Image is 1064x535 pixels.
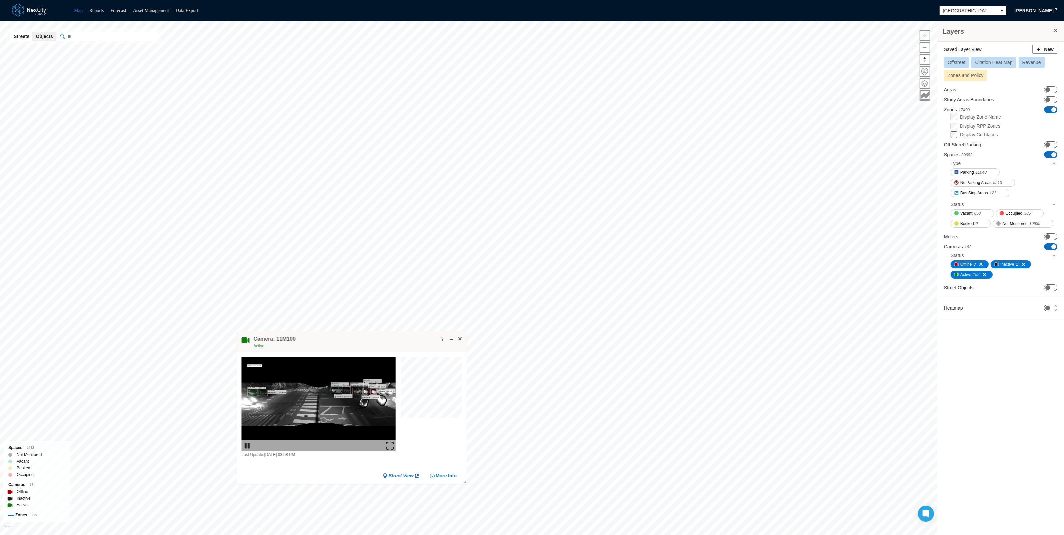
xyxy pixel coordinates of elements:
span: Inactive [1000,261,1014,268]
span: 658 [974,210,981,217]
span: 759 [31,513,37,517]
button: Objects [32,32,56,41]
span: Streets [14,33,29,40]
label: Meters [944,233,958,240]
span: 20682 [961,153,972,157]
button: Parking11048 [951,168,1000,176]
span: 19639 [1029,220,1040,227]
label: Cameras [944,243,971,250]
span: No Parking Areas [960,179,991,186]
button: No Parking Areas9513 [951,179,1015,187]
span: Offstreet [948,60,965,65]
button: Home [920,66,930,77]
div: Cameras [8,481,65,488]
img: play [243,442,251,450]
a: Street View [383,473,420,479]
button: Zoom in [920,30,930,41]
button: Booked0 [951,220,991,228]
label: Display RPP Zones [960,123,1000,129]
div: Status [951,201,964,208]
a: Asset Management [133,8,169,13]
canvas: Map [401,357,465,422]
button: Occupied385 [996,209,1044,217]
button: Layers management [920,78,930,89]
span: 1218 [27,446,34,450]
span: 11048 [976,169,987,176]
span: Offline [960,261,972,268]
span: Reset bearing to north [920,55,930,64]
label: Saved Layer View [944,46,982,53]
label: Spaces [944,151,972,158]
label: Display Curbfaces [960,132,998,137]
span: 385 [1024,210,1031,217]
button: Offstreet [944,57,969,68]
div: Zones [8,512,65,519]
label: Street Objects [944,284,974,291]
button: Inactive2 [991,260,1031,268]
div: Status [951,250,1057,260]
button: Key metrics [920,90,930,101]
span: More Info [436,473,457,479]
a: Mapbox homepage [3,525,11,533]
label: Occupied [17,471,34,478]
button: Offline8 [951,260,989,268]
button: Streets [10,32,33,41]
span: Occupied [1006,210,1023,217]
img: video [241,357,396,451]
div: Last Update: [DATE] 03:58 PM [241,451,396,458]
div: Type [951,160,961,167]
div: Status [951,252,964,259]
button: Reset bearing to north [920,54,930,65]
span: New [1044,46,1054,53]
span: Zones and Policy [948,73,983,78]
button: Citation Heat Map [971,57,1016,68]
span: 16 [30,483,33,487]
span: Street View [389,473,414,479]
button: Not Monitored19639 [993,220,1053,228]
button: [PERSON_NAME] [1010,5,1058,16]
span: Citation Heat Map [975,60,1012,65]
button: Bus Stop Areas121 [951,189,1009,197]
span: Revenue [1022,60,1041,65]
img: expand [386,442,394,450]
label: Off-Street Parking [944,141,981,148]
span: 0 [976,220,978,227]
label: Display Zone Name [960,114,1001,120]
span: Active [253,344,264,348]
a: Reports [89,8,104,13]
span: Vacant [960,210,972,217]
label: Inactive [17,495,30,502]
div: Spaces [8,444,65,451]
span: Objects [36,33,53,40]
span: Zoom out [920,43,930,52]
label: Zones [944,106,970,113]
span: Active [960,271,971,278]
label: Offline [17,488,28,495]
span: Zoom in [920,31,930,40]
div: Status [951,199,1057,209]
span: Booked [960,220,974,227]
div: Double-click to make header text selectable [253,335,296,349]
label: Active [17,502,28,508]
span: Parking [960,169,974,176]
span: Not Monitored [1002,220,1027,227]
button: New [1032,45,1057,54]
a: Data Export [175,8,198,13]
button: Active152 [951,271,993,279]
span: Bus Stop Areas [960,190,988,196]
label: Study Areas Boundaries [944,96,994,103]
a: Map [74,8,83,13]
span: 152 [973,271,980,278]
div: Type [951,158,1057,168]
span: 2 [1016,261,1018,268]
button: Vacant658 [951,209,994,217]
h3: Layers [943,27,1052,36]
button: Zoom out [920,42,930,53]
label: Booked [17,465,30,471]
button: select [998,6,1006,15]
span: [GEOGRAPHIC_DATA][PERSON_NAME] [943,7,994,14]
span: 121 [990,190,996,196]
label: Heatmap [944,305,963,311]
label: Vacant [17,458,29,465]
span: 162 [965,245,971,249]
